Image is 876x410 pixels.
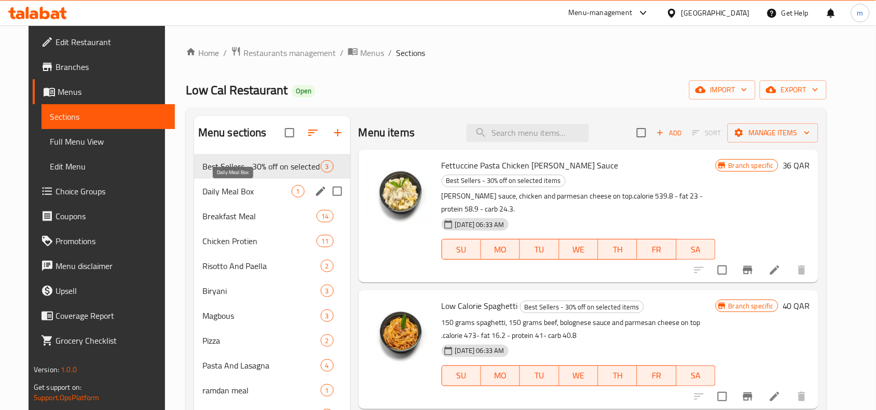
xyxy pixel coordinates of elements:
[520,365,559,386] button: TU
[641,368,672,383] span: FR
[340,47,344,59] li: /
[33,54,175,79] a: Branches
[768,83,818,96] span: export
[202,160,321,173] span: Best Sellers - 30% off on selected items
[559,239,598,260] button: WE
[194,204,350,229] div: Breakfast Meal14
[485,242,516,257] span: MO
[769,264,781,276] a: Edit menu item
[728,123,818,143] button: Manage items
[33,204,175,229] a: Coupons
[724,301,778,311] span: Branch specific
[292,87,316,95] span: Open
[736,126,810,139] span: Manage items
[321,160,334,173] div: items
[686,125,728,141] span: Select section first
[194,179,350,204] div: Daily Meal Box1edit
[681,242,711,257] span: SA
[521,301,644,313] span: Best Sellers - 30% off on selected items
[231,46,336,60] a: Restaurants management
[56,36,167,48] span: Edit Restaurant
[637,365,676,386] button: FR
[569,7,633,19] div: Menu-management
[33,253,175,278] a: Menu disclaimer
[50,160,167,173] span: Edit Menu
[789,384,814,409] button: delete
[724,161,778,171] span: Branch specific
[677,365,716,386] button: SA
[202,185,292,197] span: Daily Meal Box
[652,125,686,141] span: Add item
[360,47,384,59] span: Menus
[681,368,711,383] span: SA
[202,359,321,372] span: Pasta And Lasagna
[564,242,594,257] span: WE
[317,235,333,247] div: items
[58,86,167,98] span: Menus
[321,286,333,296] span: 3
[321,162,333,172] span: 3
[279,122,300,144] span: Select all sections
[34,363,59,376] span: Version:
[186,78,288,102] span: Low Cal Restaurant
[56,61,167,73] span: Branches
[711,259,733,281] span: Select to update
[202,210,317,222] span: Breakfast Meal
[677,239,716,260] button: SA
[33,303,175,328] a: Coverage Report
[56,235,167,247] span: Promotions
[481,239,520,260] button: MO
[367,158,433,224] img: Fettuccine Pasta Chicken Alfredo Sauce
[202,285,321,297] span: Biryani
[711,386,733,407] span: Select to update
[321,260,334,272] div: items
[442,239,481,260] button: SU
[61,363,77,376] span: 1.0.0
[194,253,350,278] div: Risotto And Paella2
[442,365,481,386] button: SU
[321,359,334,372] div: items
[760,80,827,100] button: export
[789,258,814,282] button: delete
[292,187,304,196] span: 1
[194,378,350,403] div: ramdan meal1
[524,368,555,383] span: TU
[442,190,716,216] p: [PERSON_NAME] sauce, chicken and parmesan cheese on top.calorie 539.8 - fat 23 - protein 58.9 - c...
[56,334,167,347] span: Grocery Checklist
[631,122,652,144] span: Select section
[321,285,334,297] div: items
[451,220,509,230] span: [DATE] 06:33 AM
[317,210,333,222] div: items
[186,46,827,60] nav: breadcrumb
[598,365,637,386] button: TH
[292,85,316,97] div: Open
[33,278,175,303] a: Upsell
[202,334,321,347] span: Pizza
[348,46,384,60] a: Menus
[520,239,559,260] button: TU
[857,7,864,19] span: m
[769,390,781,403] a: Edit menu item
[652,125,686,141] button: Add
[446,368,477,383] span: SU
[598,239,637,260] button: TH
[681,7,750,19] div: [GEOGRAPHIC_DATA]
[42,129,175,154] a: Full Menu View
[33,79,175,104] a: Menus
[194,303,350,328] div: Magbous3
[735,258,760,282] button: Branch-specific-item
[194,278,350,303] div: Biryani3
[202,309,321,322] div: Magbous
[33,229,175,253] a: Promotions
[317,211,333,221] span: 14
[56,260,167,272] span: Menu disclaimer
[300,120,325,145] span: Sort sections
[50,110,167,123] span: Sections
[520,301,644,313] div: Best Sellers - 30% off on selected items
[321,386,333,395] span: 1
[56,309,167,322] span: Coverage Report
